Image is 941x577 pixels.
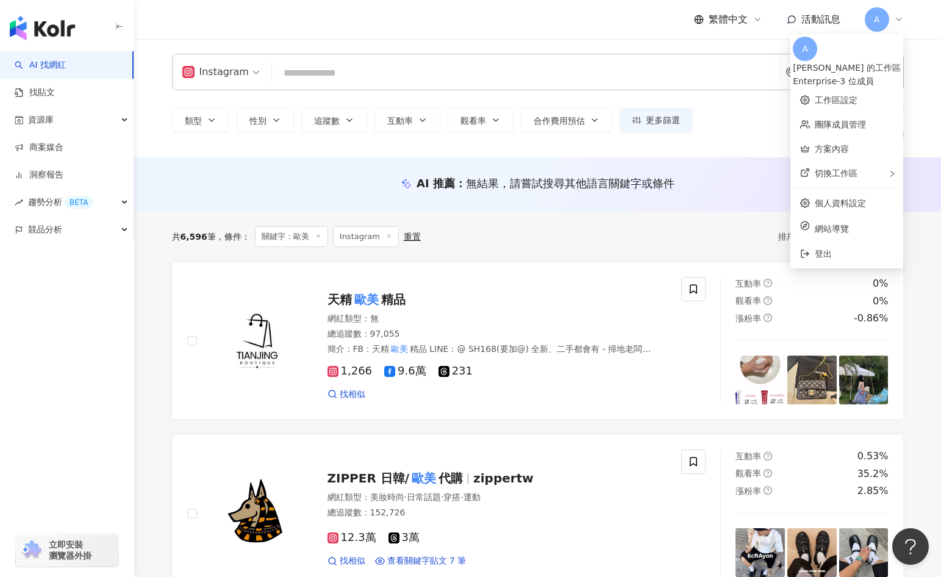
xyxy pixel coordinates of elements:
a: 找相似 [327,555,365,567]
span: question-circle [764,296,772,305]
span: 找相似 [340,389,365,401]
span: 6,596 [181,232,207,242]
span: 天精 [327,292,352,307]
img: logo [10,16,75,40]
mark: 歐美 [409,468,438,488]
div: 2.85% [857,484,889,498]
div: Instagram [182,62,249,82]
button: 性別 [237,108,294,132]
a: KOL Avatar天精歐美精品網紅類型：無總追蹤數：97,055簡介：FB：天精歐美精品 LINE：@ SH168(要加@) 全新、二手都會有 - 掃地老闆 @jared_0203 扛貨女工 ... [172,262,904,420]
span: question-circle [764,279,772,287]
a: searchAI 找網紅 [15,59,66,71]
span: 互動率 [735,451,761,461]
mark: 歐美 [389,342,410,356]
a: 洞察報告 [15,169,63,181]
span: 日常話題 [407,492,441,502]
span: ZIPPER 日韓/ [327,471,410,486]
span: 漲粉率 [735,314,761,323]
img: KOL Avatar [212,468,303,559]
span: 活動訊息 [801,13,840,25]
span: 趨勢分析 [28,188,93,216]
span: 精品 LINE：@ SH168(要加@) 全新、二手都會有 - 掃地老闆 @jared_0203 扛貨女工 @penny0326 - 營業人：天精國際有限公司 統編：69428134 • 本店提... [327,344,665,390]
span: 12.3萬 [327,531,376,544]
span: 9.6萬 [384,365,426,378]
span: 漲粉率 [735,486,761,496]
span: 網站導覽 [815,222,893,235]
span: 1,266 [327,365,373,378]
div: 0% [873,295,888,308]
span: 231 [438,365,473,378]
span: 無結果，請嘗試搜尋其他語言關鍵字或條件 [466,177,674,190]
span: 美妝時尚 [370,492,404,502]
a: 查看關鍵字貼文 7 筆 [375,555,467,567]
div: 總追蹤數 ： 152,726 [327,507,667,519]
span: 類型 [185,116,202,126]
span: 關鍵字：歐美 [255,226,328,247]
div: [PERSON_NAME] 的工作區 [793,61,901,74]
span: 代購 [438,471,463,486]
span: 3萬 [388,531,420,544]
span: 觀看率 [460,116,486,126]
span: 立即安裝 瀏覽器外掛 [49,539,91,561]
a: 工作區設定 [815,95,857,105]
span: question-circle [764,452,772,461]
span: question-circle [764,469,772,478]
span: 性別 [249,116,267,126]
span: Instagram [333,226,399,247]
div: 網紅類型 ： 無 [327,313,667,325]
span: 切換工作區 [815,168,857,178]
img: post-image [787,356,837,405]
img: chrome extension [20,540,43,560]
div: AI 推薦 ： [417,176,674,191]
span: rise [15,198,23,207]
a: 商案媒合 [15,142,63,154]
span: 條件 ： [216,232,250,242]
span: A [802,42,808,56]
span: 繁體中文 [709,13,748,26]
mark: 歐美 [352,290,381,309]
button: 互動率 [374,108,440,132]
span: 找相似 [340,555,365,567]
span: 互動率 [735,279,761,288]
a: 個人資料設定 [815,198,866,208]
span: 觀看率 [735,296,761,306]
a: chrome extension立即安裝 瀏覽器外掛 [16,534,118,567]
span: 更多篩選 [646,115,680,125]
button: 類型 [172,108,229,132]
img: KOL Avatar [212,295,303,387]
div: 0.53% [857,450,889,463]
span: 互動率 [387,116,413,126]
span: · [460,492,463,502]
div: Enterprise - 3 位成員 [793,74,901,88]
div: 總追蹤數 ： 97,055 [327,328,667,340]
span: 精品 [381,292,406,307]
a: 找貼文 [15,87,55,99]
span: 觀看率 [735,468,761,478]
iframe: Help Scout Beacon - Open [892,528,929,565]
a: 團隊成員管理 [815,120,866,129]
button: 合作費用預估 [521,108,612,132]
span: 資源庫 [28,106,54,134]
img: post-image [839,356,889,405]
div: 網紅類型 ： [327,492,667,504]
a: 方案內容 [815,144,849,154]
span: 競品分析 [28,216,62,243]
div: -0.86% [854,312,889,325]
div: 排序： [778,227,854,246]
button: 更多篩選 [620,108,693,132]
img: post-image [735,356,785,405]
span: 合作費用預估 [534,116,585,126]
span: question-circle [764,314,772,322]
span: zippertw [473,471,534,486]
span: · [404,492,407,502]
span: environment [785,68,795,77]
div: 重置 [404,232,421,242]
span: 登出 [815,249,832,259]
button: 追蹤數 [301,108,367,132]
span: question-circle [764,486,772,495]
span: A [874,13,880,26]
div: 35.2% [857,467,889,481]
span: 穿搭 [443,492,460,502]
span: FB：天精 [353,344,390,354]
div: 0% [873,277,888,290]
